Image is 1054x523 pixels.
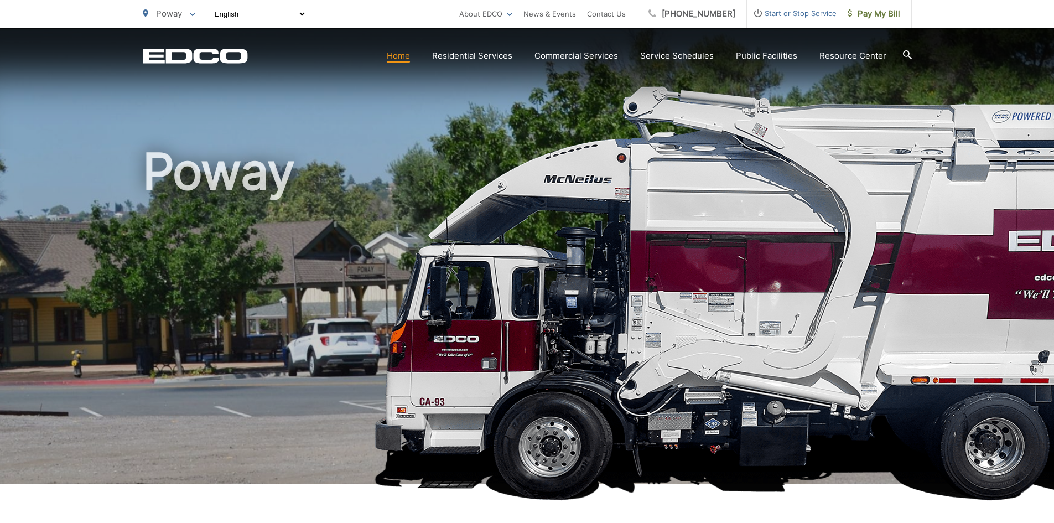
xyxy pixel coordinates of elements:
select: Select a language [212,9,307,19]
a: EDCD logo. Return to the homepage. [143,48,248,64]
a: About EDCO [459,7,512,20]
a: Home [387,49,410,63]
a: News & Events [523,7,576,20]
a: Commercial Services [534,49,618,63]
span: Poway [156,8,182,19]
a: Public Facilities [736,49,797,63]
a: Service Schedules [640,49,714,63]
a: Resource Center [819,49,886,63]
a: Contact Us [587,7,626,20]
span: Pay My Bill [848,7,900,20]
h1: Poway [143,144,912,494]
a: Residential Services [432,49,512,63]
